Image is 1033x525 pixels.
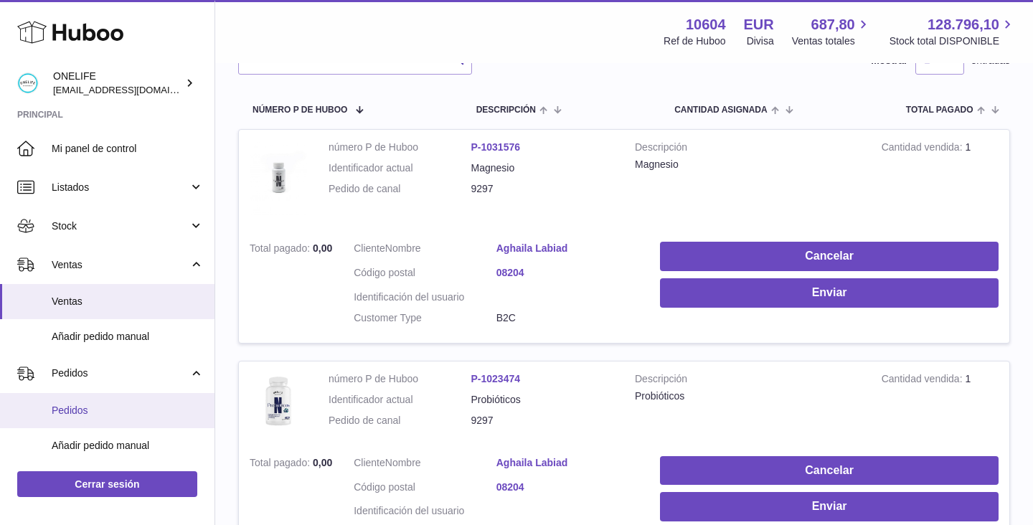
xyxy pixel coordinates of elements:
div: Ref de Huboo [664,34,725,48]
a: P-1023474 [471,373,521,384]
span: Ventas [52,295,204,308]
dd: 9297 [471,182,614,196]
div: Magnesio [635,158,860,171]
span: Pedidos [52,404,204,417]
dt: Pedido de canal [329,182,471,196]
dt: Customer Type [354,311,496,325]
dt: Código postal [354,266,496,283]
span: [EMAIL_ADDRESS][DOMAIN_NAME] [53,84,211,95]
a: 687,80 Ventas totales [792,15,872,48]
dd: B2C [496,311,639,325]
strong: EUR [744,15,774,34]
span: Stock [52,219,189,233]
dt: Nombre [354,242,496,259]
img: 1739189805.jpg [250,141,307,217]
dt: Identificador actual [329,393,471,407]
span: 687,80 [811,15,855,34]
td: 1 [871,361,1009,445]
img: 106041736935981.png [250,372,307,430]
td: 1 [871,130,1009,232]
button: Cancelar [660,456,999,486]
span: Cliente [354,242,385,254]
dd: Probióticos [471,393,614,407]
strong: Descripción [635,141,860,158]
strong: Descripción [635,372,860,389]
a: 128.796,10 Stock total DISPONIBLE [890,15,1016,48]
span: Añadir pedido manual [52,330,204,344]
dt: Código postal [354,481,496,498]
div: Probióticos [635,389,860,403]
a: 08204 [496,481,639,494]
strong: Cantidad vendida [882,373,966,388]
span: Descripción [476,105,536,115]
span: 0,00 [313,457,332,468]
span: 0,00 [313,242,332,254]
span: Total pagado [906,105,973,115]
span: Añadir pedido manual [52,439,204,453]
strong: Total pagado [250,457,313,472]
a: Aghaila Labiad [496,456,639,470]
a: P-1031576 [471,141,521,153]
div: ONELIFE [53,70,182,97]
strong: 10604 [686,15,726,34]
button: Cancelar [660,242,999,271]
strong: Total pagado [250,242,313,257]
dd: Magnesio [471,161,614,175]
a: 08204 [496,266,639,280]
span: Ventas totales [792,34,872,48]
button: Enviar [660,492,999,521]
dd: 9297 [471,414,614,427]
span: Listados [52,181,189,194]
button: Enviar [660,278,999,308]
div: Divisa [747,34,774,48]
a: Aghaila Labiad [496,242,639,255]
dt: Pedido de canal [329,414,471,427]
dt: Identificación del usuario [354,504,496,518]
img: administracion@onelifespain.com [17,72,39,94]
span: Mi panel de control [52,142,204,156]
span: Stock total DISPONIBLE [890,34,1016,48]
span: Ventas [52,258,189,272]
dt: Nombre [354,456,496,473]
span: número P de Huboo [253,105,347,115]
span: Pedidos [52,366,189,380]
dt: número P de Huboo [329,141,471,154]
a: Cerrar sesión [17,471,197,497]
span: Cliente [354,457,385,468]
dt: Identificador actual [329,161,471,175]
span: 128.796,10 [928,15,999,34]
dt: número P de Huboo [329,372,471,386]
dt: Identificación del usuario [354,290,496,304]
strong: Cantidad vendida [882,141,966,156]
span: Cantidad ASIGNADA [674,105,768,115]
